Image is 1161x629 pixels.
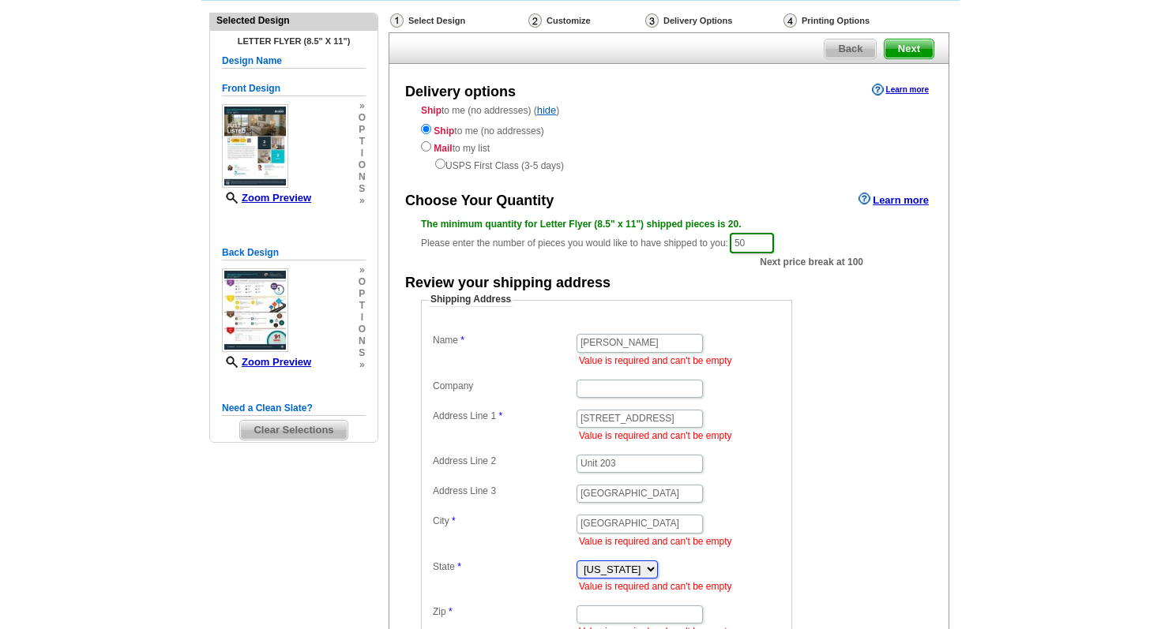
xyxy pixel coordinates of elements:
div: Select Design [389,13,527,32]
div: USPS First Class (3-5 days) [421,155,917,173]
div: Delivery Options [644,13,782,32]
span: Clear Selections [240,421,347,440]
a: hide [537,104,557,116]
img: Printing Options & Summary [783,13,797,28]
div: Choose Your Quantity [405,191,554,212]
li: Value is required and can't be empty [579,580,784,593]
img: Select Design [390,13,404,28]
label: City [433,515,575,528]
span: o [359,276,366,288]
div: Review your shipping address [405,273,611,294]
span: s [359,183,366,195]
legend: Shipping Address [429,293,513,307]
span: Next price break at 100 [760,255,863,269]
span: n [359,171,366,183]
span: t [359,300,366,312]
strong: Ship [434,125,454,137]
div: to me (no addresses) ( ) [389,103,949,173]
h5: Back Design [222,245,366,260]
img: small-thumb.jpg [222,268,288,352]
span: i [359,148,366,159]
h5: Front Design [222,81,366,96]
span: s [359,347,366,359]
span: Next [885,39,934,58]
h5: Need a Clean Slate? [222,401,366,416]
span: o [359,159,366,171]
label: Address Line 1 [433,410,575,423]
a: Learn more [859,193,929,205]
span: i [359,312,366,324]
span: » [359,195,366,207]
a: Back [824,39,877,59]
span: p [359,124,366,136]
iframe: LiveChat chat widget [845,262,1161,629]
span: t [359,136,366,148]
label: Address Line 2 [433,455,575,468]
span: p [359,288,366,300]
span: Back [825,39,876,58]
strong: Mail [434,143,452,154]
h4: Letter Flyer (8.5" x 11") [222,36,366,46]
div: to me (no addresses) to my list [421,121,917,173]
label: Zip [433,605,575,619]
a: Learn more [872,84,929,96]
img: Customize [528,13,542,28]
label: Address Line 3 [433,485,575,498]
a: Zoom Preview [222,192,311,204]
a: Zoom Preview [222,356,311,368]
li: Value is required and can't be empty [579,535,784,549]
div: Printing Options [782,13,922,28]
div: Please enter the number of pieces you would like to have shipped to you: [421,217,917,255]
div: Customize [527,13,644,28]
img: Delivery Options [645,13,659,28]
div: The minimum quantity for Letter Flyer (8.5" x 11") shipped pieces is 20. [421,217,917,231]
div: Delivery options [405,82,516,103]
label: Name [433,334,575,347]
span: n [359,335,366,347]
label: Company [433,380,575,393]
span: » [359,100,366,112]
strong: Ship [421,105,441,116]
label: State [433,560,575,574]
span: » [359,264,366,276]
span: » [359,359,366,371]
span: o [359,112,366,124]
li: Value is required and can't be empty [579,429,784,443]
div: Selected Design [210,13,378,28]
li: Value is required and can't be empty [579,354,784,368]
img: small-thumb.jpg [222,104,288,188]
h5: Design Name [222,54,366,69]
span: o [359,324,366,335]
